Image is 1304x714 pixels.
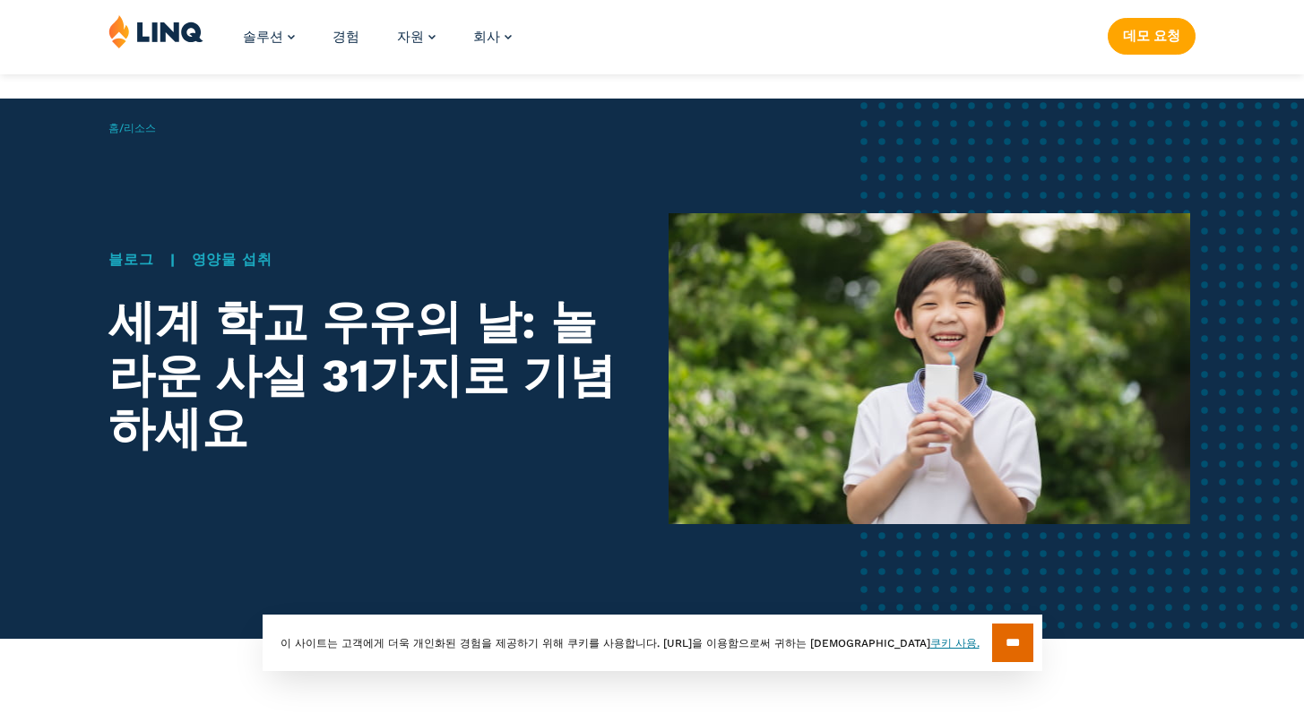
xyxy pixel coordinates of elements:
a: 홈 [108,122,119,134]
a: 경험 [332,29,359,45]
a: 솔루션 [243,29,295,45]
font: 쿠키 사용. [930,637,980,649]
font: 데모 요청 [1123,28,1180,44]
font: 세계 학교 우유의 날: 놀라운 사실 31가지로 기념하세요 [108,295,616,457]
font: | [170,251,176,268]
a: 데모 요청 [1108,18,1196,54]
img: LINQ | K‑12 소프트웨어 [108,14,203,48]
a: 블로그 [108,251,153,268]
img: 우유팩에서 물을 마시는 소년 [669,213,1190,524]
nav: 기본 탐색 [243,14,512,73]
font: / [119,122,124,134]
a: 자원 [397,29,436,45]
a: 회사 [473,29,512,45]
font: 회사 [473,29,500,45]
nav: 버튼 탐색 [1108,14,1196,54]
a: 쿠키 사용. [930,635,980,651]
font: 이 사이트는 고객에게 더욱 개인화된 경험을 제공하기 위해 쿠키를 사용합니다. [URL]을 이용함으로써 귀하는 [DEMOGRAPHIC_DATA] [281,637,930,649]
a: 리소스 [124,122,156,134]
a: 영양물 섭취 [192,251,272,268]
font: 솔루션 [243,29,283,45]
font: 자원 [397,29,424,45]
